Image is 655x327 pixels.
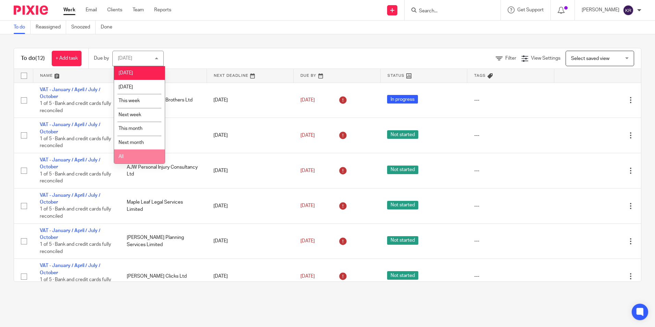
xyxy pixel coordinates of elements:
span: 1 of 5 · Bank and credit cards fully reconciled [40,101,111,113]
div: --- [474,273,547,280]
span: [DATE] [119,85,133,89]
img: svg%3E [623,5,634,16]
p: [PERSON_NAME] [582,7,619,13]
span: Not started [387,271,418,280]
span: 1 of 5 · Bank and credit cards fully reconciled [40,207,111,219]
span: 1 of 5 · Bank and credit cards fully reconciled [40,242,111,254]
a: VAT - January / April / July / October [40,228,100,240]
div: --- [474,132,547,139]
a: Reassigned [36,21,66,34]
div: --- [474,167,547,174]
a: To do [14,21,30,34]
a: VAT - January / April / July / October [40,122,100,134]
a: VAT - January / April / July / October [40,158,100,169]
span: All [119,154,124,159]
span: [DATE] [300,133,315,138]
p: Due by [94,55,109,62]
td: [DATE] [207,259,294,294]
span: Not started [387,130,418,139]
span: Tags [474,74,486,77]
a: Done [101,21,118,34]
input: Search [418,8,480,14]
a: Email [86,7,97,13]
span: Next month [119,140,144,145]
td: AJW Personal Injury Consultancy Ltd [120,153,207,189]
a: Clients [107,7,122,13]
td: [DATE] [207,223,294,259]
span: [DATE] [300,274,315,279]
img: Pixie [14,5,48,15]
a: + Add task [52,51,82,66]
span: (12) [35,56,45,61]
a: VAT - January / April / July / October [40,263,100,275]
td: Maple Leaf Legal Services Limited [120,188,207,223]
div: --- [474,238,547,244]
a: Work [63,7,75,13]
div: --- [474,203,547,209]
h1: To do [21,55,45,62]
div: [DATE] [118,56,132,61]
td: [PERSON_NAME] Planning Services Limited [120,223,207,259]
span: View Settings [531,56,560,61]
span: [DATE] [300,168,315,173]
span: Filter [505,56,516,61]
span: In progress [387,95,418,104]
a: Reports [154,7,171,13]
a: Team [133,7,144,13]
span: Not started [387,201,418,209]
td: [DATE] [207,188,294,223]
span: This month [119,126,143,131]
td: [PERSON_NAME] Clicks Ltd [120,259,207,294]
div: --- [474,97,547,104]
td: [DATE] [207,83,294,118]
span: Not started [387,236,418,245]
span: Next week [119,112,141,117]
span: 1 of 5 · Bank and credit cards fully reconciled [40,136,111,148]
span: 1 of 5 · Bank and credit cards fully reconciled [40,277,111,289]
span: Get Support [517,8,544,12]
span: [DATE] [300,204,315,208]
span: [DATE] [300,239,315,243]
span: [DATE] [119,71,133,75]
td: [DATE] [207,118,294,153]
span: Select saved view [571,56,609,61]
td: [DATE] [207,153,294,189]
a: VAT - January / April / July / October [40,193,100,205]
span: 1 of 5 · Bank and credit cards fully reconciled [40,172,111,184]
span: This week [119,98,140,103]
span: Not started [387,166,418,174]
span: [DATE] [300,98,315,102]
a: Snoozed [71,21,96,34]
a: VAT - January / April / July / October [40,87,100,99]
